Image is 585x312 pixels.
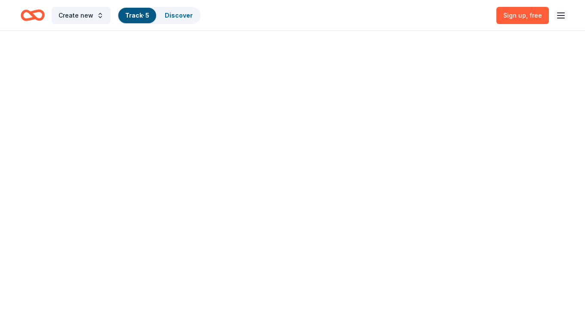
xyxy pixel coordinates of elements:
a: Discover [165,12,193,19]
button: Track· 5Discover [117,7,200,24]
a: Track· 5 [125,12,149,19]
button: Create new [52,7,111,24]
a: Home [21,5,45,25]
span: Create new [58,10,93,21]
span: Sign up [503,12,542,19]
span: , free [526,12,542,19]
a: Sign up, free [496,7,549,24]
